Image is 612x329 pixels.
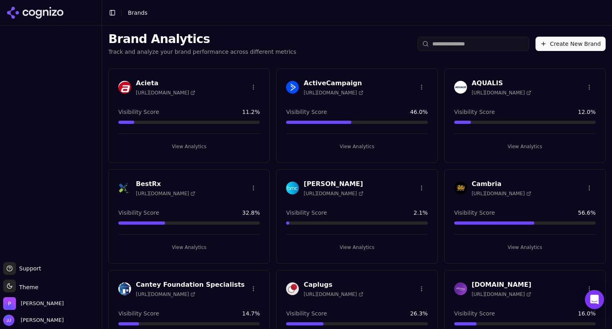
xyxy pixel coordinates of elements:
[286,81,299,94] img: ActiveCampaign
[585,290,604,309] div: Open Intercom Messenger
[242,108,260,116] span: 11.2 %
[414,209,428,217] span: 2.1 %
[472,179,531,189] h3: Cambria
[454,140,596,153] button: View Analytics
[108,32,296,46] h1: Brand Analytics
[128,9,147,17] nav: breadcrumb
[136,280,245,290] h3: Cantey Foundation Specialists
[3,297,16,310] img: Perrill
[454,182,467,194] img: Cambria
[136,291,195,298] span: [URL][DOMAIN_NAME]
[286,209,327,217] span: Visibility Score
[472,280,532,290] h3: [DOMAIN_NAME]
[118,182,131,194] img: BestRx
[578,209,596,217] span: 56.6 %
[304,291,363,298] span: [URL][DOMAIN_NAME]
[136,78,195,88] h3: Acieta
[410,108,428,116] span: 46.0 %
[454,282,467,295] img: Cars.com
[472,78,531,88] h3: AQUALIS
[242,209,260,217] span: 32.8 %
[118,241,260,254] button: View Analytics
[118,309,159,317] span: Visibility Score
[136,179,195,189] h3: BestRx
[242,309,260,317] span: 14.7 %
[3,297,64,310] button: Open organization switcher
[128,10,147,16] span: Brands
[21,300,64,307] span: Perrill
[16,284,38,290] span: Theme
[304,280,363,290] h3: Caplugs
[454,108,495,116] span: Visibility Score
[286,182,299,194] img: Bishop-McCann
[454,241,596,254] button: View Analytics
[578,309,596,317] span: 16.0 %
[454,81,467,94] img: AQUALIS
[118,81,131,94] img: Acieta
[16,264,41,272] span: Support
[304,190,363,197] span: [URL][DOMAIN_NAME]
[286,140,428,153] button: View Analytics
[136,90,195,96] span: [URL][DOMAIN_NAME]
[286,108,327,116] span: Visibility Score
[3,315,64,326] button: Open user button
[118,140,260,153] button: View Analytics
[108,48,296,56] p: Track and analyze your brand performance across different metrics
[304,78,363,88] h3: ActiveCampaign
[304,179,363,189] h3: [PERSON_NAME]
[454,209,495,217] span: Visibility Score
[535,37,606,51] button: Create New Brand
[454,309,495,317] span: Visibility Score
[578,108,596,116] span: 12.0 %
[472,190,531,197] span: [URL][DOMAIN_NAME]
[286,282,299,295] img: Caplugs
[286,309,327,317] span: Visibility Score
[3,315,14,326] img: Jen Jones
[136,190,195,197] span: [URL][DOMAIN_NAME]
[118,209,159,217] span: Visibility Score
[472,291,531,298] span: [URL][DOMAIN_NAME]
[118,108,159,116] span: Visibility Score
[472,90,531,96] span: [URL][DOMAIN_NAME]
[410,309,428,317] span: 26.3 %
[286,241,428,254] button: View Analytics
[18,317,64,324] span: [PERSON_NAME]
[304,90,363,96] span: [URL][DOMAIN_NAME]
[118,282,131,295] img: Cantey Foundation Specialists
